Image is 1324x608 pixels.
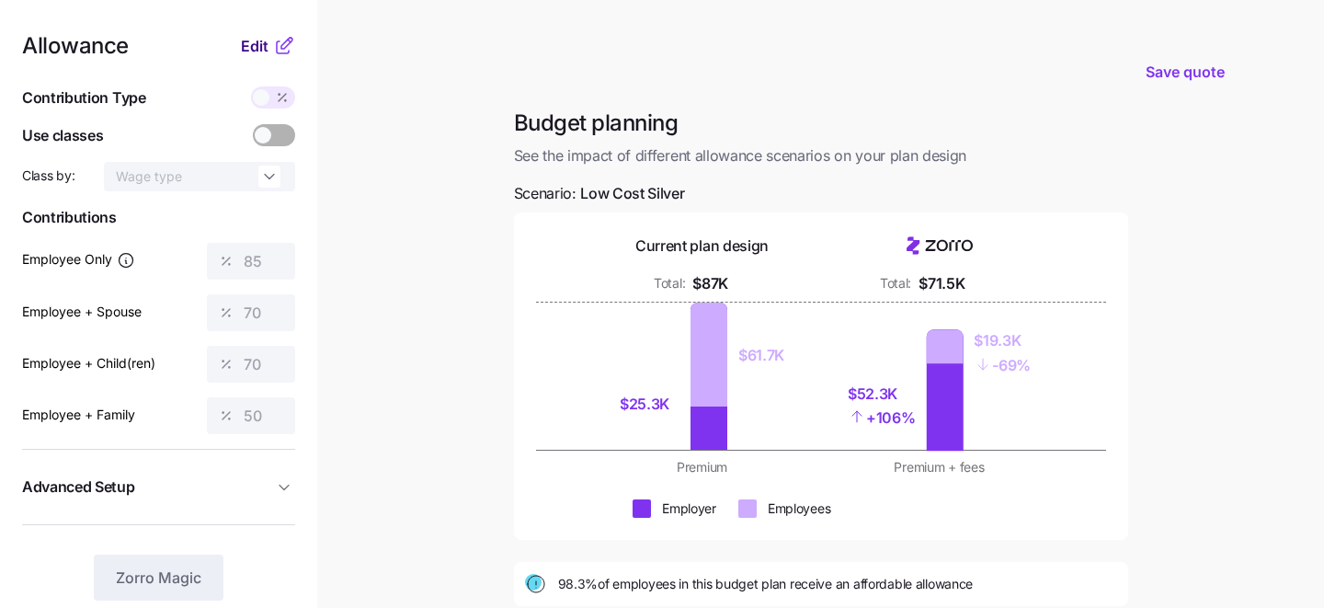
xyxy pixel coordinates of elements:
[848,383,915,406] div: $52.3K
[595,458,810,476] div: Premium
[22,124,103,147] span: Use classes
[620,393,679,416] div: $25.3K
[848,405,915,430] div: + 106%
[22,35,129,57] span: Allowance
[22,302,142,322] label: Employee + Spouse
[832,458,1047,476] div: Premium + fees
[880,274,911,293] div: Total:
[738,344,784,367] div: $61.7K
[116,567,201,589] span: Zorro Magic
[22,465,295,510] button: Advanced Setup
[974,329,1031,352] div: $19.3K
[22,166,74,185] span: Class by:
[768,499,830,518] div: Employees
[558,575,974,593] span: 98.3% of employees in this budget plan receive an affordable allowance
[241,35,273,57] button: Edit
[22,249,135,270] label: Employee Only
[654,274,685,293] div: Total:
[22,353,155,373] label: Employee + Child(ren)
[22,206,295,229] span: Contributions
[919,272,964,295] div: $71.5K
[94,555,223,601] button: Zorro Magic
[662,499,716,518] div: Employer
[692,272,728,295] div: $87K
[514,182,685,205] span: Scenario:
[635,235,769,258] div: Current plan design
[22,476,135,499] span: Advanced Setup
[580,182,684,205] span: Low Cost Silver
[514,109,1128,137] h1: Budget planning
[22,86,146,109] span: Contribution Type
[514,144,1128,167] span: See the impact of different allowance scenarios on your plan design
[974,352,1031,377] div: - 69%
[241,35,268,57] span: Edit
[22,405,135,425] label: Employee + Family
[1146,61,1225,83] span: Save quote
[1131,46,1239,98] button: Save quote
